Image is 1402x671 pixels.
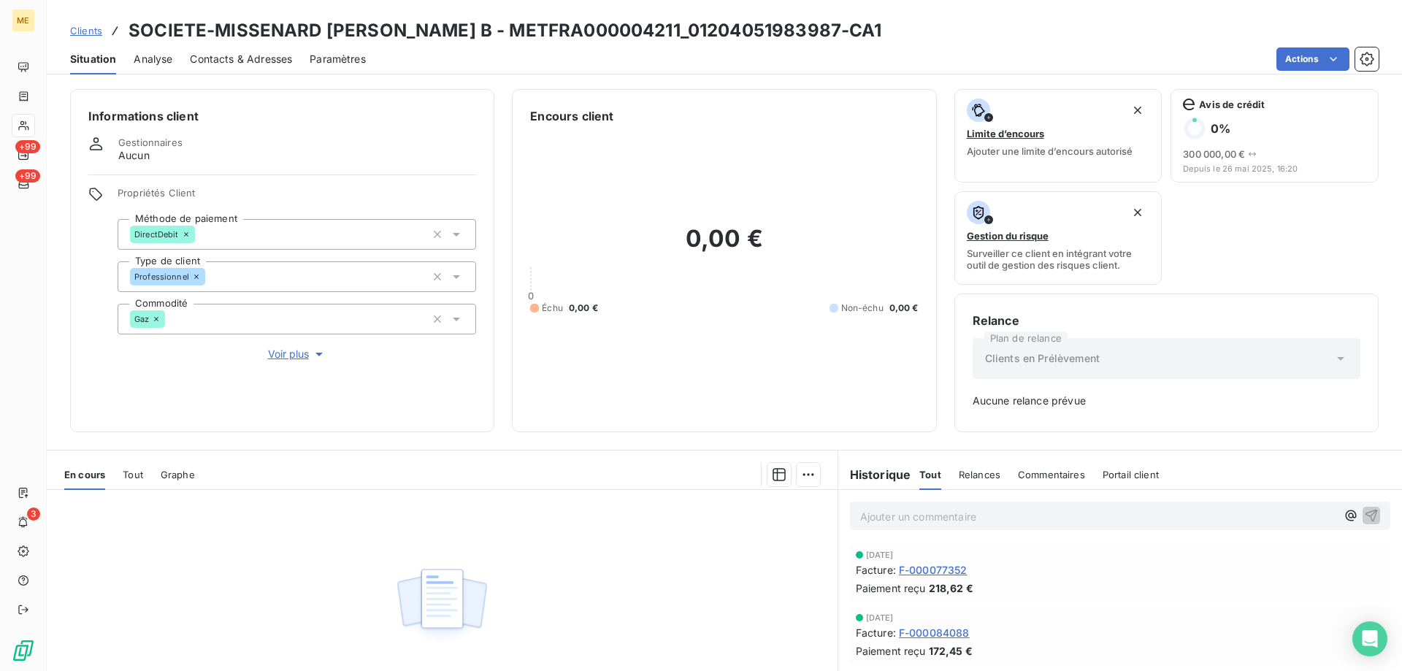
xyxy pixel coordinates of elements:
span: Tout [919,469,941,480]
span: F-000084088 [899,625,970,640]
span: Gaz [134,315,149,323]
span: Échu [542,302,563,315]
span: Gestion du risque [967,230,1049,242]
button: Gestion du risqueSurveiller ce client en intégrant votre outil de gestion des risques client. [954,191,1162,285]
span: Paiement reçu [856,580,926,596]
span: Facture : [856,562,896,578]
span: Commentaires [1018,469,1085,480]
img: Logo LeanPay [12,639,35,662]
span: 300 000,00 € [1183,148,1245,160]
span: Propriétés Client [118,187,476,207]
span: 3 [27,507,40,521]
span: Non-échu [841,302,884,315]
span: Tout [123,469,143,480]
span: 0,00 € [889,302,919,315]
span: +99 [15,140,40,153]
div: Open Intercom Messenger [1352,621,1387,656]
span: En cours [64,469,105,480]
button: Actions [1276,47,1349,71]
input: Ajouter une valeur [195,228,207,241]
h6: Informations client [88,107,476,125]
h6: Relance [973,312,1360,329]
h3: SOCIETE-MISSENARD [PERSON_NAME] B - METFRA000004211_01204051983987-CA1 [129,18,882,44]
span: Surveiller ce client en intégrant votre outil de gestion des risques client. [967,248,1150,271]
span: [DATE] [866,613,894,622]
span: Limite d’encours [967,128,1044,139]
button: Limite d’encoursAjouter une limite d’encours autorisé [954,89,1162,183]
button: Voir plus [118,346,476,362]
span: Paramètres [310,52,366,66]
span: Gestionnaires [118,137,183,148]
a: Clients [70,23,102,38]
span: Graphe [161,469,195,480]
h2: 0,00 € [530,224,918,268]
span: Facture : [856,625,896,640]
span: Professionnel [134,272,189,281]
span: Clients [70,25,102,37]
div: ME [12,9,35,32]
span: Voir plus [268,347,326,361]
h6: Historique [838,466,911,483]
h6: 0 % [1211,121,1230,136]
span: Avis de crédit [1199,99,1265,110]
h6: Encours client [530,107,613,125]
span: Portail client [1103,469,1159,480]
span: 0 [528,290,534,302]
input: Ajouter une valeur [205,270,217,283]
span: [DATE] [866,551,894,559]
input: Ajouter une valeur [165,313,177,326]
span: Clients en Prélèvement [985,351,1100,366]
span: Aucune relance prévue [973,394,1360,408]
span: Contacts & Adresses [190,52,292,66]
span: Depuis le 26 mai 2025, 16:20 [1183,164,1366,173]
span: Situation [70,52,116,66]
span: F-000077352 [899,562,968,578]
span: Relances [959,469,1000,480]
span: 0,00 € [569,302,598,315]
span: 172,45 € [929,643,973,659]
img: Empty state [395,561,489,651]
span: DirectDebit [134,230,179,239]
span: Ajouter une limite d’encours autorisé [967,145,1133,157]
span: Paiement reçu [856,643,926,659]
span: +99 [15,169,40,183]
span: Analyse [134,52,172,66]
span: 218,62 € [929,580,973,596]
span: Aucun [118,148,150,163]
